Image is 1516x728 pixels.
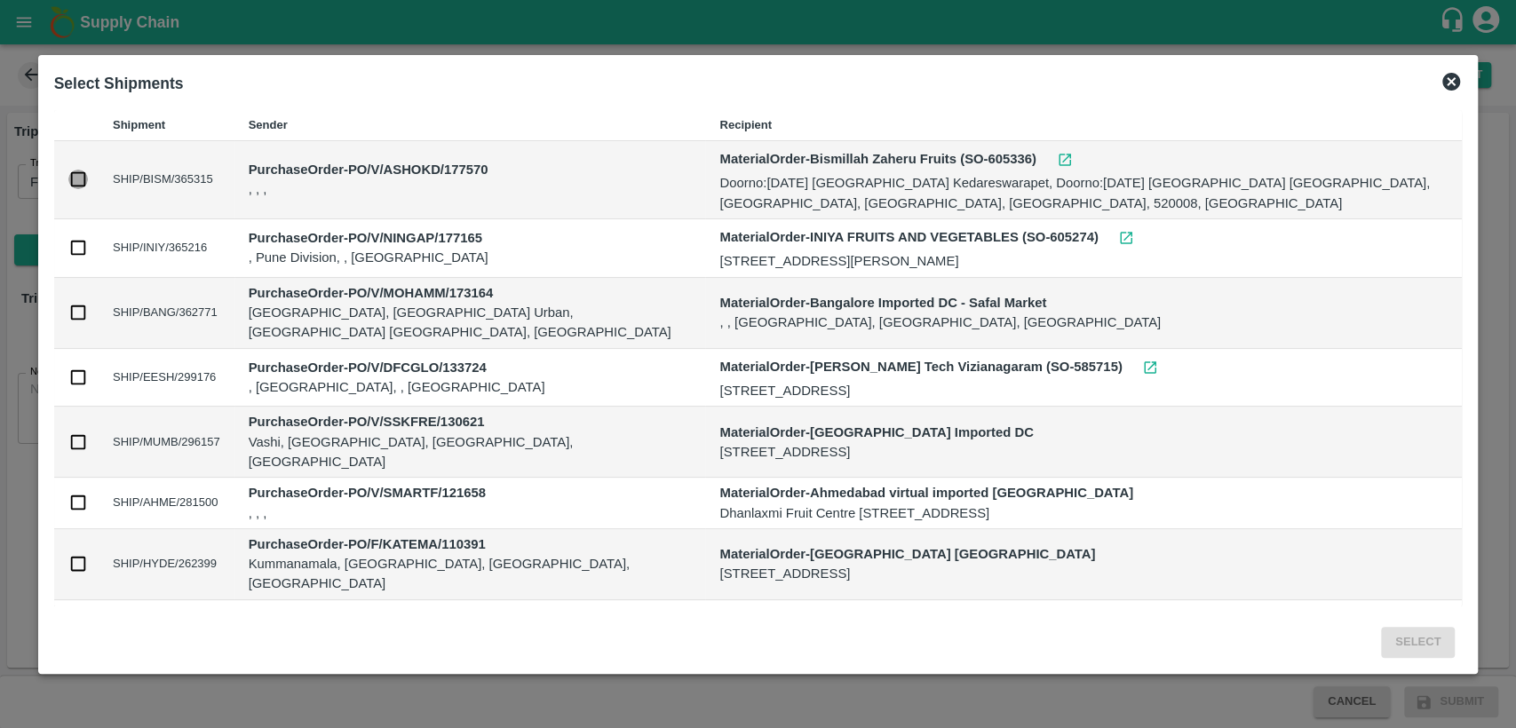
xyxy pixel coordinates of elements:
[249,486,486,500] strong: PurchaseOrder - PO/V/SMARTF/121658
[719,230,1098,244] strong: MaterialOrder - INIYA FRUITS AND VEGETABLES (SO-605274)
[99,278,234,349] td: SHIP/BANG/362771
[719,173,1448,213] p: Doorno:[DATE] [GEOGRAPHIC_DATA] Kedareswarapet, Doorno:[DATE] [GEOGRAPHIC_DATA] [GEOGRAPHIC_DATA]...
[249,303,692,343] p: [GEOGRAPHIC_DATA], [GEOGRAPHIC_DATA] Urban, [GEOGRAPHIC_DATA] [GEOGRAPHIC_DATA], [GEOGRAPHIC_DATA]
[249,179,692,199] p: , , ,
[719,118,772,131] b: Recipient
[249,248,692,267] p: , Pune Division, , [GEOGRAPHIC_DATA]
[719,313,1448,332] p: , , [GEOGRAPHIC_DATA], [GEOGRAPHIC_DATA], [GEOGRAPHIC_DATA]
[249,162,488,177] strong: PurchaseOrder - PO/V/ASHOKD/177570
[719,360,1122,374] strong: MaterialOrder - [PERSON_NAME] Tech Vizianagaram (SO-585715)
[719,564,1448,583] p: [STREET_ADDRESS]
[249,231,482,245] strong: PurchaseOrder - PO/V/NINGAP/177165
[99,407,234,478] td: SHIP/MUMB/296157
[99,529,234,600] td: SHIP/HYDE/262399
[99,219,234,278] td: SHIP/INIY/365216
[99,478,234,529] td: SHIP/AHME/281500
[54,75,184,92] b: Select Shipments
[719,442,1448,462] p: [STREET_ADDRESS]
[249,286,494,300] strong: PurchaseOrder - PO/V/MOHAMM/173164
[249,377,692,397] p: , [GEOGRAPHIC_DATA], , [GEOGRAPHIC_DATA]
[719,547,1095,561] strong: MaterialOrder - [GEOGRAPHIC_DATA] [GEOGRAPHIC_DATA]
[719,251,1448,271] p: [STREET_ADDRESS][PERSON_NAME]
[249,537,486,551] strong: PurchaseOrder - PO/F/KATEMA/110391
[113,118,165,131] b: Shipment
[719,425,1033,439] strong: MaterialOrder - [GEOGRAPHIC_DATA] Imported DC
[249,415,485,429] strong: PurchaseOrder - PO/V/SSKFRE/130621
[719,381,1448,400] p: [STREET_ADDRESS]
[99,141,234,219] td: SHIP/BISM/365315
[249,503,692,523] p: , , ,
[249,360,487,375] strong: PurchaseOrder - PO/V/DFCGLO/133724
[99,349,234,408] td: SHIP/EESH/299176
[719,296,1046,310] strong: MaterialOrder - Bangalore Imported DC - Safal Market
[249,118,288,131] b: Sender
[719,152,1036,166] strong: MaterialOrder - Bismillah Zaheru Fruits (SO-605336)
[719,486,1132,500] strong: MaterialOrder - Ahmedabad virtual imported [GEOGRAPHIC_DATA]
[249,432,692,472] p: Vashi, [GEOGRAPHIC_DATA], [GEOGRAPHIC_DATA], [GEOGRAPHIC_DATA]
[719,503,1448,523] p: Dhanlaxmi Fruit Centre [STREET_ADDRESS]
[249,554,692,594] p: Kummanamala, [GEOGRAPHIC_DATA], [GEOGRAPHIC_DATA], [GEOGRAPHIC_DATA]
[99,600,234,671] td: SHIP/HYDE/261797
